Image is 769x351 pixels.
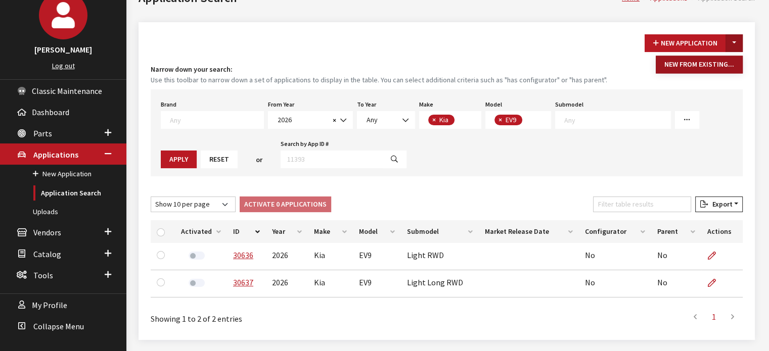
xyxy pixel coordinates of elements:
td: No [651,243,701,270]
button: Remove item [428,115,438,125]
span: Any [364,115,409,125]
span: 2026 [268,111,353,129]
span: Tools [33,270,53,280]
td: Kia [307,270,352,297]
input: Filter table results [593,196,691,212]
th: Actions [701,220,743,243]
small: Use this toolbar to narrow down a set of applications to display in the table. You can select add... [151,75,743,85]
td: No [578,270,651,297]
td: Light RWD [401,243,479,270]
a: Log out [52,61,75,70]
span: Vendors [33,228,61,238]
label: Submodel [555,100,583,109]
button: New Application [645,34,726,52]
span: Collapse Menu [33,321,84,331]
td: Kia [307,243,352,270]
a: 30636 [233,250,253,260]
span: × [333,116,336,125]
a: Edit Application [707,270,725,295]
span: × [432,115,436,124]
a: 1 [705,307,723,327]
label: Activate Application [189,279,205,287]
input: 11393 [281,151,383,168]
th: Submodel: activate to sort column ascending [401,220,479,243]
h4: Narrow down your search: [151,64,743,75]
td: EV9 [353,243,401,270]
span: Classic Maintenance [32,86,102,96]
li: EV9 [494,115,522,125]
th: Year: activate to sort column ascending [266,220,307,243]
label: Activate Application [189,252,205,260]
span: Parts [33,128,52,138]
th: Market Release Date: activate to sort column ascending [479,220,578,243]
th: Parent: activate to sort column ascending [651,220,701,243]
label: From Year [268,100,294,109]
span: My Profile [32,300,67,310]
td: No [578,243,651,270]
span: Kia [438,115,451,124]
th: Make: activate to sort column ascending [307,220,352,243]
button: Export [695,196,743,212]
label: Brand [161,100,176,109]
textarea: Search [564,115,670,124]
td: EV9 [353,270,401,297]
div: Showing 1 to 2 of 2 entries [151,306,390,325]
th: ID: activate to sort column descending [227,220,266,243]
td: No [651,270,701,297]
th: Model: activate to sort column ascending [353,220,401,243]
label: Search by App ID # [281,139,329,148]
td: 2026 [266,243,307,270]
span: 2026 [275,115,330,125]
span: Applications [33,149,78,160]
li: Kia [428,115,455,125]
span: Any [367,115,378,124]
a: Edit Application [707,243,725,268]
span: Export [708,199,732,209]
h3: [PERSON_NAME] [10,43,116,56]
td: Light Long RWD [401,270,479,297]
span: Dashboard [32,107,69,117]
a: 30637 [233,277,253,287]
textarea: Search [525,116,530,125]
span: × [499,115,502,124]
button: Remove item [494,115,505,125]
textarea: Search [170,115,263,124]
label: Make [419,100,433,109]
label: To Year [357,100,376,109]
button: Remove all items [330,115,336,126]
th: Configurator: activate to sort column ascending [578,220,651,243]
textarea: Search [457,116,463,125]
td: 2026 [266,270,307,297]
button: Apply [161,151,197,168]
button: Reset [201,151,238,168]
span: EV9 [505,115,519,124]
button: New From Existing... [656,56,743,73]
label: Model [485,100,502,109]
span: Catalog [33,249,61,259]
span: Any [357,111,415,129]
span: or [256,155,262,165]
th: Activated: activate to sort column ascending [175,220,227,243]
